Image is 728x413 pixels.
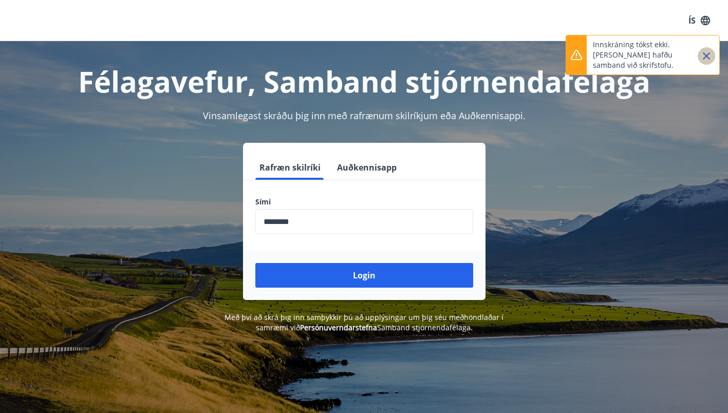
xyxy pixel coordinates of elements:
label: Sími [255,197,473,207]
h1: Félagavefur, Samband stjórnendafélaga [12,62,716,101]
span: Með því að skrá þig inn samþykkir þú að upplýsingar um þig séu meðhöndlaðar í samræmi við Samband... [225,312,503,332]
button: Close [698,47,715,65]
span: Vinsamlegast skráðu þig inn með rafrænum skilríkjum eða Auðkennisappi. [203,109,526,122]
button: Auðkennisapp [333,155,401,180]
button: Rafræn skilríki [255,155,325,180]
button: ÍS [683,11,716,30]
a: Persónuverndarstefna [300,323,377,332]
button: Login [255,263,473,288]
p: Innskráning tókst ekki. [PERSON_NAME] hafðu samband við skrifstofu. [593,40,683,70]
